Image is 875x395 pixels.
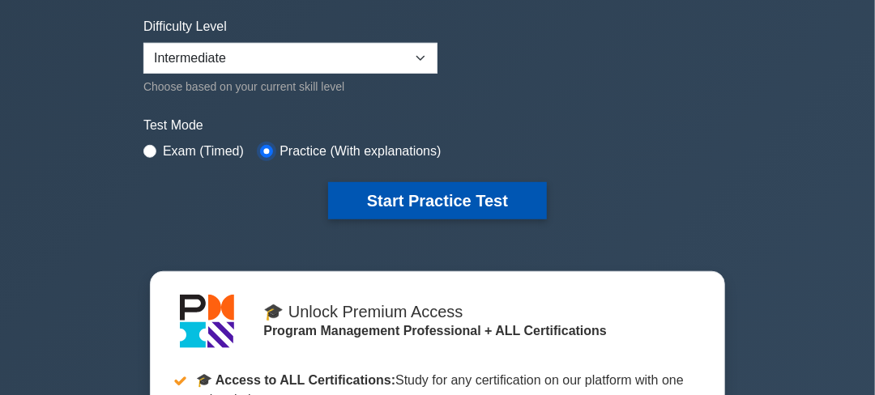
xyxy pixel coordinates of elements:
label: Test Mode [143,116,732,135]
label: Difficulty Level [143,17,227,36]
div: Choose based on your current skill level [143,77,437,96]
button: Start Practice Test [328,182,547,219]
label: Exam (Timed) [163,142,244,161]
label: Practice (With explanations) [280,142,441,161]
